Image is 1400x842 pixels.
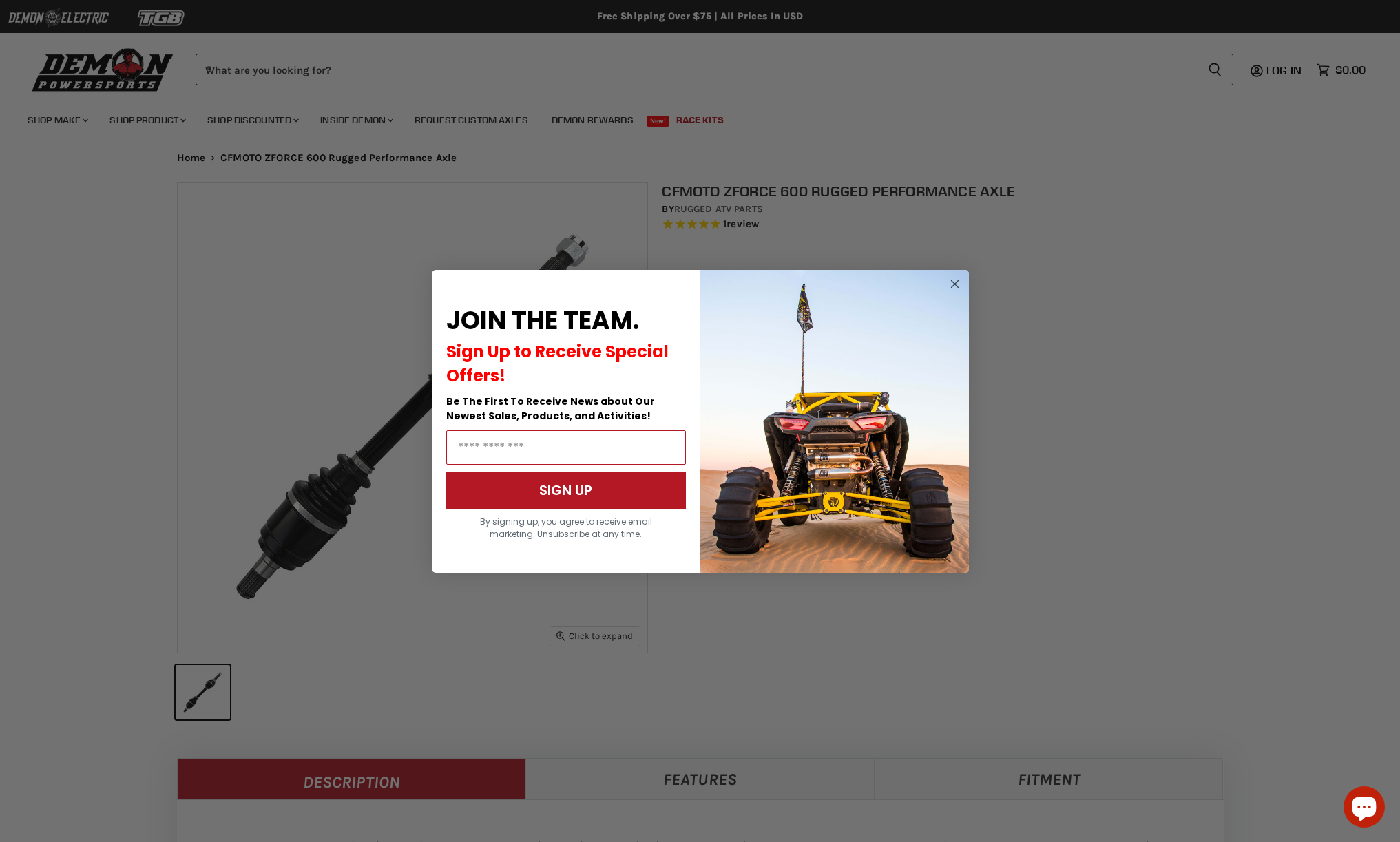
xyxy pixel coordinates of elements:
button: Close dialog [946,275,963,293]
span: JOIN THE TEAM. [446,303,639,338]
img: a9095488-b6e7-41ba-879d-588abfab540b.jpeg [700,270,969,573]
span: Be The First To Receive News about Our Newest Sales, Products, and Activities! [446,394,655,423]
inbox-online-store-chat: Shopify online store chat [1339,786,1389,831]
button: SIGN UP [446,472,686,509]
span: Sign Up to Receive Special Offers! [446,340,669,387]
input: Email Address [446,430,686,465]
span: By signing up, you agree to receive email marketing. Unsubscribe at any time. [480,516,652,540]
